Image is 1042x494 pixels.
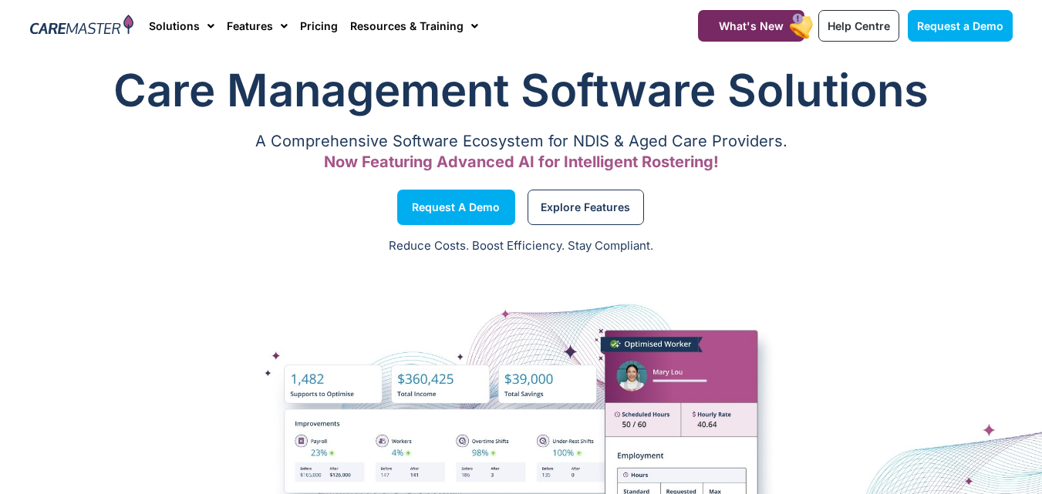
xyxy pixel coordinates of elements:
span: Request a Demo [917,19,1003,32]
span: What's New [719,19,784,32]
img: CareMaster Logo [30,15,134,38]
p: Reduce Costs. Boost Efficiency. Stay Compliant. [9,237,1033,255]
span: Help Centre [828,19,890,32]
h1: Care Management Software Solutions [30,59,1013,121]
a: Explore Features [528,190,644,225]
a: What's New [698,10,804,42]
span: Now Featuring Advanced AI for Intelligent Rostering! [324,153,719,171]
p: A Comprehensive Software Ecosystem for NDIS & Aged Care Providers. [30,136,1013,146]
span: Explore Features [541,203,630,211]
a: Help Centre [818,10,899,42]
a: Request a Demo [397,190,515,225]
a: Request a Demo [908,10,1013,42]
span: Request a Demo [412,203,500,211]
